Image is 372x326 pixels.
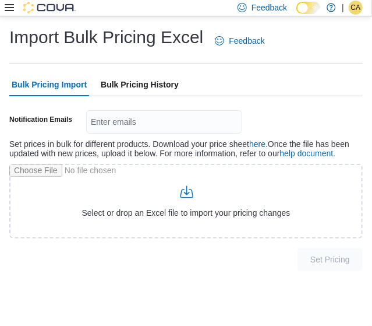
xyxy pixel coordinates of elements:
[297,248,363,271] button: Set Pricing
[280,149,336,158] a: help document.
[249,139,268,149] a: here.
[9,139,363,158] p: Set prices in bulk for different products. Download your price sheet Once the file has been updat...
[251,2,287,13] span: Feedback
[349,1,363,15] div: Cree-Ann Perrin
[12,73,87,96] span: Bulk Pricing Import
[101,73,179,96] span: Bulk Pricing History
[342,1,344,15] p: |
[210,29,269,52] a: Feedback
[351,1,361,15] span: CA
[9,26,203,49] h1: Import Bulk Pricing Excel
[229,35,264,47] span: Feedback
[23,2,76,13] img: Cova
[296,2,321,14] input: Dark Mode
[9,115,72,124] label: Notification Emails
[310,254,350,265] span: Set Pricing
